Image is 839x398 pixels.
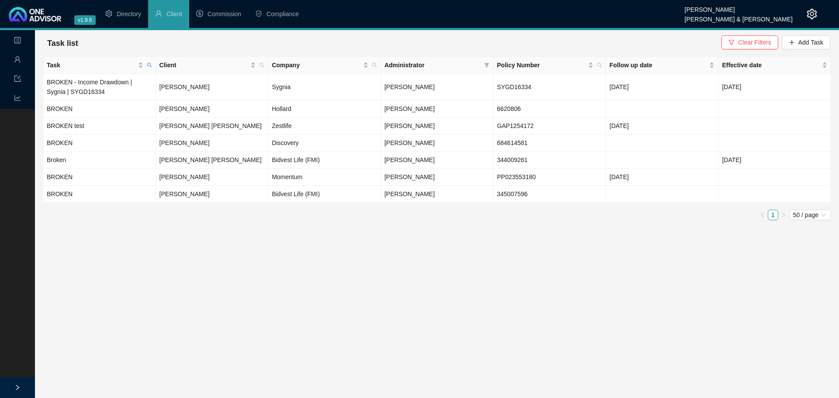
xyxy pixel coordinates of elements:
[781,212,786,218] span: right
[606,57,719,74] th: Follow up date
[370,59,379,72] span: search
[721,35,778,49] button: Clear Filters
[718,57,831,74] th: Effective date
[74,15,96,25] span: v1.9.6
[493,152,606,169] td: 344009261
[156,169,269,186] td: [PERSON_NAME]
[268,118,381,135] td: Zestlife
[268,135,381,152] td: Discovery
[268,57,381,74] th: Company
[105,10,112,17] span: setting
[385,122,435,129] span: [PERSON_NAME]
[385,173,435,180] span: [PERSON_NAME]
[43,118,156,135] td: BROKEN test
[493,135,606,152] td: 684614581
[268,169,381,186] td: Momentum
[43,169,156,186] td: BROKEN
[493,57,606,74] th: Policy Number
[43,74,156,100] td: BROKEN - Income Drawdown | Sygnia | SYGD16334
[372,62,377,68] span: search
[268,152,381,169] td: Bidvest Life (FMI)
[43,57,156,74] th: Task
[778,210,789,220] li: Next Page
[156,57,269,74] th: Client
[14,52,21,69] span: user
[606,74,719,100] td: [DATE]
[385,139,435,146] span: [PERSON_NAME]
[259,62,264,68] span: search
[782,35,830,49] button: Add Task
[267,10,299,17] span: Compliance
[595,59,604,72] span: search
[196,10,203,17] span: dollar
[385,83,435,90] span: [PERSON_NAME]
[597,62,602,68] span: search
[482,59,491,72] span: filter
[793,210,828,220] span: 50 / page
[268,74,381,100] td: Sygnia
[789,39,795,45] span: plus
[156,152,269,169] td: [PERSON_NAME] [PERSON_NAME]
[606,169,719,186] td: [DATE]
[268,100,381,118] td: Hollard
[43,186,156,203] td: BROKEN
[43,100,156,118] td: BROKEN
[722,60,820,70] span: Effective date
[47,39,78,48] span: Task list
[807,9,817,19] span: setting
[43,135,156,152] td: BROKEN
[385,105,435,112] span: [PERSON_NAME]
[14,384,21,391] span: right
[493,118,606,135] td: GAP1254172
[493,186,606,203] td: 345007596
[768,210,778,220] a: 1
[757,210,768,220] button: left
[493,169,606,186] td: PP023553180
[778,210,789,220] button: right
[156,135,269,152] td: [PERSON_NAME]
[47,60,136,70] span: Task
[798,38,823,47] span: Add Task
[718,152,831,169] td: [DATE]
[155,10,162,17] span: user
[268,186,381,203] td: Bidvest Life (FMI)
[606,118,719,135] td: [DATE]
[610,60,708,70] span: Follow up date
[14,71,21,89] span: import
[685,12,793,21] div: [PERSON_NAME] & [PERSON_NAME]
[14,90,21,108] span: line-chart
[117,10,141,17] span: Directory
[497,60,586,70] span: Policy Number
[159,60,249,70] span: Client
[156,186,269,203] td: [PERSON_NAME]
[484,62,489,68] span: filter
[9,7,61,21] img: 2df55531c6924b55f21c4cf5d4484680-logo-light.svg
[145,59,154,72] span: search
[385,156,435,163] span: [PERSON_NAME]
[43,152,156,169] td: Broken
[718,74,831,100] td: [DATE]
[493,100,606,118] td: 6620806
[385,60,481,70] span: Administrator
[272,60,361,70] span: Company
[147,62,152,68] span: search
[255,10,262,17] span: safety
[14,33,21,50] span: profile
[156,118,269,135] td: [PERSON_NAME] [PERSON_NAME]
[208,10,241,17] span: Commission
[790,210,831,220] div: Page Size
[385,190,435,197] span: [PERSON_NAME]
[493,74,606,100] td: SYGD16334
[257,59,266,72] span: search
[760,212,765,218] span: left
[685,2,793,12] div: [PERSON_NAME]
[757,210,768,220] li: Previous Page
[156,74,269,100] td: [PERSON_NAME]
[156,100,269,118] td: [PERSON_NAME]
[728,39,735,45] span: filter
[738,38,771,47] span: Clear Filters
[166,10,182,17] span: Client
